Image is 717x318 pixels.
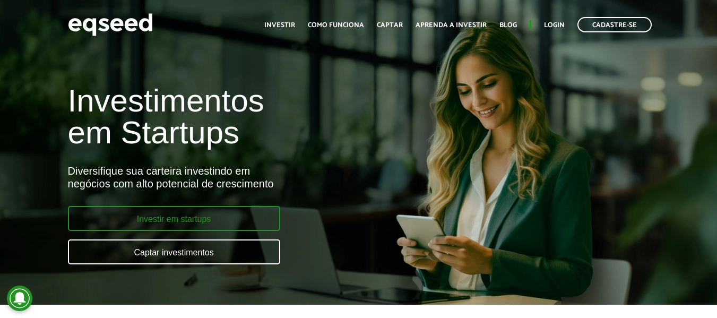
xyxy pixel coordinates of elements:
[68,11,153,39] img: EqSeed
[499,22,517,29] a: Blog
[577,17,652,32] a: Cadastre-se
[68,206,280,231] a: Investir em startups
[377,22,403,29] a: Captar
[308,22,364,29] a: Como funciona
[68,85,411,149] h1: Investimentos em Startups
[264,22,295,29] a: Investir
[68,165,411,190] div: Diversifique sua carteira investindo em negócios com alto potencial de crescimento
[68,239,280,264] a: Captar investimentos
[416,22,487,29] a: Aprenda a investir
[544,22,565,29] a: Login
